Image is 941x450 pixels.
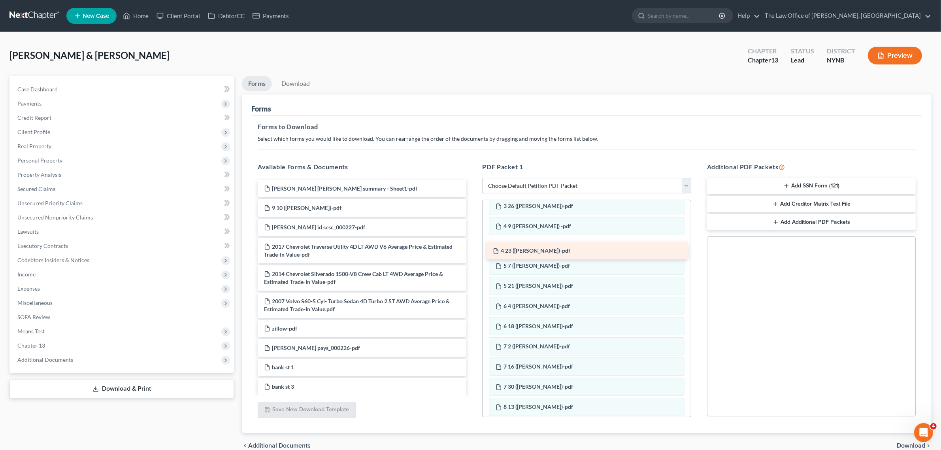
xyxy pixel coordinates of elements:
span: 2014 Chevrolet Silverado 1500-V8 Crew Cab LT 4WD Average Price & Estimated Trade-In Value-pdf [264,270,443,285]
span: SOFA Review [17,314,50,320]
i: chevron_right [925,442,932,449]
a: SOFA Review [11,310,234,324]
a: Payments [249,9,293,23]
a: Unsecured Priority Claims [11,196,234,210]
span: 7 16 ([PERSON_NAME])-pdf [504,363,573,370]
span: 6 18 ([PERSON_NAME])-pdf [504,323,573,329]
span: Income [17,271,36,278]
span: Additional Documents [17,356,73,363]
div: Status [791,47,814,56]
span: New Case [83,13,109,19]
span: Client Profile [17,129,50,135]
span: 7 2 ([PERSON_NAME])-pdf [504,343,570,350]
a: Credit Report [11,111,234,125]
span: Payments [17,100,41,107]
span: Secured Claims [17,185,55,192]
span: Additional Documents [248,442,311,449]
button: Add Creditor Matrix Text File [707,196,916,212]
span: Unsecured Priority Claims [17,200,83,206]
span: 4 23 ([PERSON_NAME])-pdf [501,247,570,254]
input: Search by name... [648,8,720,23]
a: Client Portal [153,9,204,23]
h5: Available Forms & Documents [258,162,466,172]
span: 7 30 ([PERSON_NAME])-pdf [504,383,573,390]
span: Property Analysis [17,171,61,178]
span: [PERSON_NAME] & [PERSON_NAME] [9,49,170,61]
h5: Forms to Download [258,122,916,132]
div: Chapter [748,47,778,56]
div: Lead [791,56,814,65]
span: Means Test [17,328,45,335]
span: Chapter 13 [17,342,45,349]
div: Chapter [748,56,778,65]
span: 2007 Volvo S60-5 Cyl- Turbo Sedan 4D Turbo 2.5T AWD Average Price & Estimated Trade-In Value.pdf [264,298,450,312]
a: Lawsuits [11,225,234,239]
span: Download [897,442,925,449]
a: Home [119,9,153,23]
a: Download & Print [9,380,234,398]
span: Miscellaneous [17,299,53,306]
a: Unsecured Nonpriority Claims [11,210,234,225]
span: [PERSON_NAME] pays_000226-pdf [272,344,360,351]
span: [PERSON_NAME] id scsc_000227-pdf [272,224,365,231]
div: Forms [251,104,271,113]
a: Secured Claims [11,182,234,196]
span: 8 13 ([PERSON_NAME])-pdf [504,403,573,410]
div: District [827,47,855,56]
a: Property Analysis [11,168,234,182]
span: Codebtors Insiders & Notices [17,257,89,263]
span: bank st 3 [272,383,294,390]
span: bank st 1 [272,364,294,371]
a: Download [275,76,316,91]
span: 3 26 ([PERSON_NAME])-pdf [504,202,573,209]
iframe: Intercom live chat [914,423,933,442]
span: [PERSON_NAME] [PERSON_NAME] summary - Sheet1-pdf [272,185,417,192]
span: 6 4 ([PERSON_NAME])-pdf [504,303,570,309]
span: zillow-pdf [272,325,297,332]
a: DebtorCC [204,9,249,23]
p: Select which forms you would like to download. You can rearrange the order of the documents by dr... [258,135,916,143]
span: 5 7 ([PERSON_NAME])-pdf [504,262,570,269]
span: Personal Property [17,157,62,164]
a: The Law Office of [PERSON_NAME], [GEOGRAPHIC_DATA] [761,9,931,23]
span: Real Property [17,143,51,149]
span: 5 21 ([PERSON_NAME])-pdf [504,282,573,289]
span: 4 9 ([PERSON_NAME]) -pdf [504,223,571,229]
a: Forms [242,76,272,91]
span: 13 [771,56,778,64]
h5: Additional PDF Packets [707,162,916,172]
button: Save New Download Template [258,402,356,418]
h5: PDF Packet 1 [482,162,691,172]
a: Executory Contracts [11,239,234,253]
span: Case Dashboard [17,86,58,93]
div: NYNB [827,56,855,65]
i: chevron_left [242,442,248,449]
a: Help [734,9,760,23]
span: Expenses [17,285,40,292]
span: Unsecured Nonpriority Claims [17,214,93,221]
span: Executory Contracts [17,242,68,249]
a: chevron_left Additional Documents [242,442,311,449]
span: 2017 Chevrolet Traverse Utility 4D LT AWD V6 Average Price & Estimated Trade-In Value-pdf [264,243,453,258]
span: 9 10 ([PERSON_NAME])-pdf [272,204,341,211]
button: Add SSN Form (121) [707,178,916,195]
span: Credit Report [17,114,51,121]
a: Case Dashboard [11,82,234,96]
button: Preview [868,47,922,64]
button: Add Additional PDF Packets [707,214,916,231]
button: Download chevron_right [897,442,932,449]
span: 4 [930,423,937,429]
span: Lawsuits [17,228,39,235]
